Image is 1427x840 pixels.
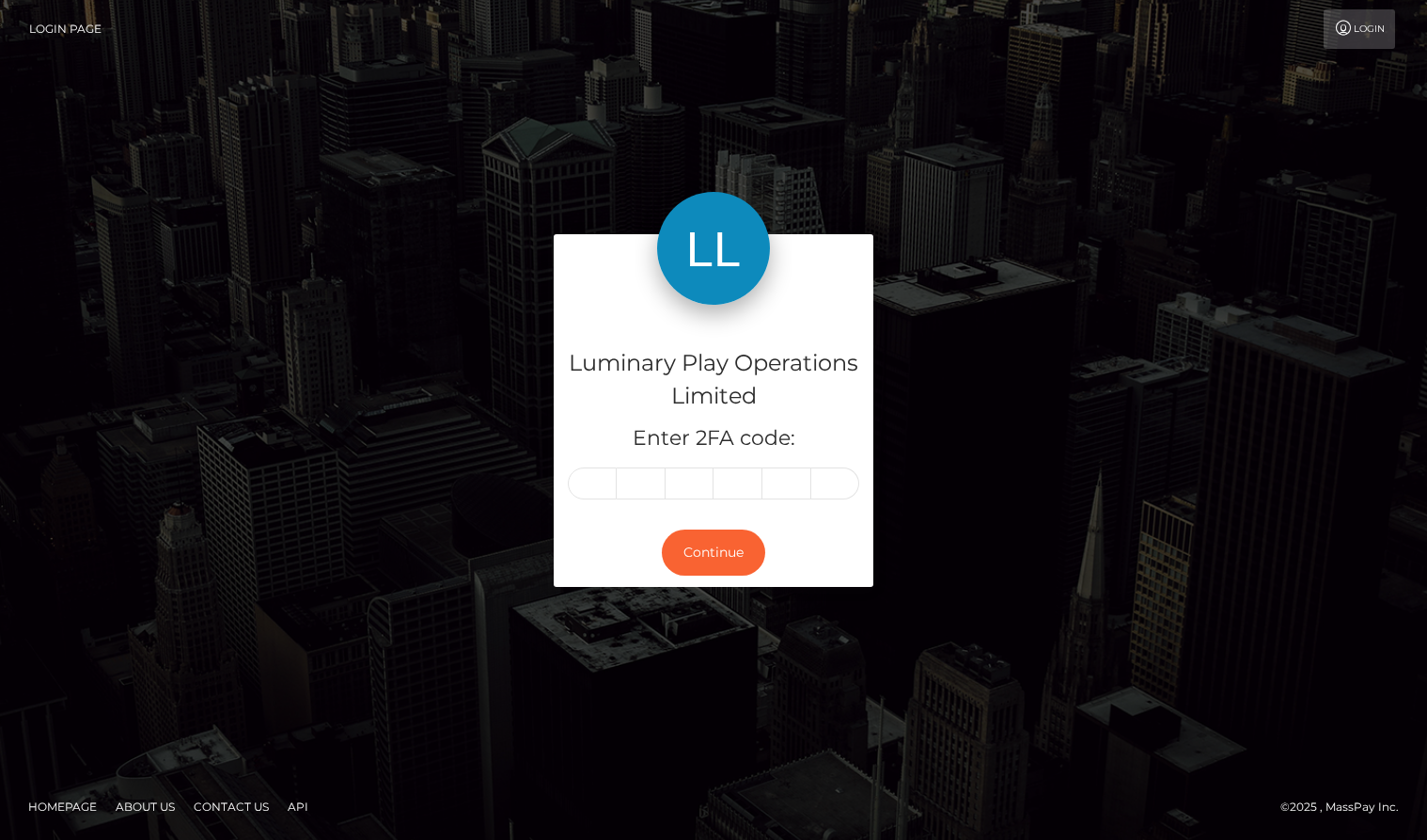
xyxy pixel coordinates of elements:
a: Login [1324,9,1395,49]
h4: Luminary Play Operations Limited [568,347,859,413]
div: © 2025 , MassPay Inc. [1280,797,1413,817]
button: Continue [662,530,765,576]
img: Luminary Play Operations Limited [657,192,770,305]
a: API [280,792,316,821]
a: Homepage [21,792,104,821]
a: About Us [108,792,182,821]
a: Contact Us [186,792,276,821]
a: Login Page [29,9,102,49]
h5: Enter 2FA code: [568,424,859,453]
